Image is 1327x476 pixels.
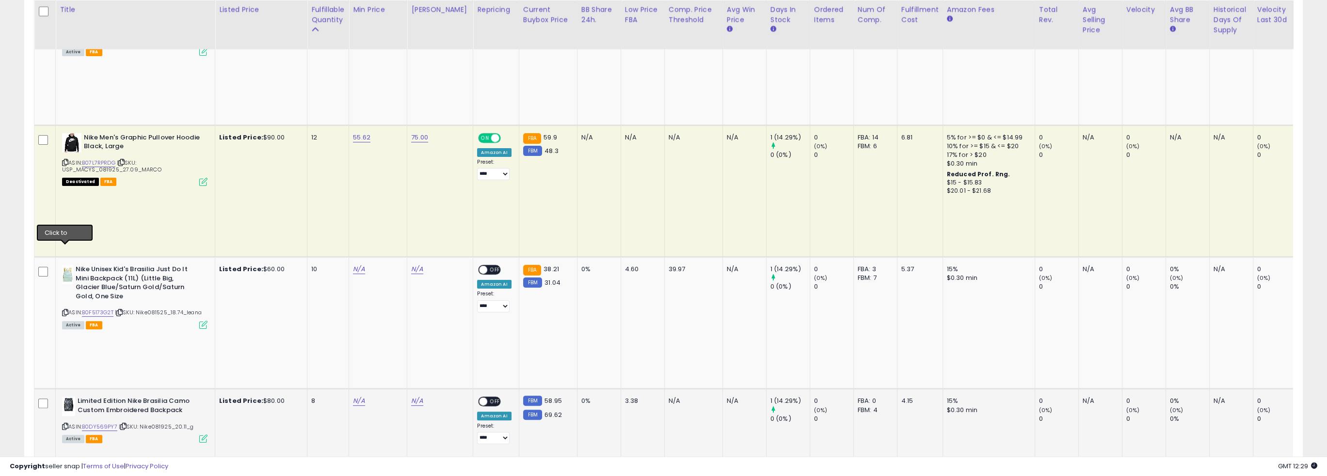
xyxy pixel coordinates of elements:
[1083,5,1118,35] div: Avg Selling Price
[62,133,208,185] div: ASIN:
[858,5,893,25] div: Num of Comp.
[1126,406,1140,414] small: (0%)
[1257,415,1296,423] div: 0
[814,5,849,25] div: Ordered Items
[523,265,541,276] small: FBA
[219,5,303,15] div: Listed Price
[770,151,810,159] div: 0 (0%)
[1170,282,1209,291] div: 0%
[814,133,853,142] div: 0
[353,264,365,274] a: N/A
[947,142,1027,151] div: 10% for >= $15 & <= $20
[669,5,719,25] div: Comp. Price Threshold
[544,396,562,405] span: 58.95
[311,133,341,142] div: 12
[311,397,341,405] div: 8
[487,266,503,274] span: OFF
[62,321,84,329] span: All listings currently available for purchase on Amazon
[1257,397,1296,405] div: 0
[1170,5,1205,25] div: Avg BB Share
[1170,133,1202,142] div: N/A
[727,397,759,405] div: N/A
[523,5,573,25] div: Current Buybox Price
[858,142,890,151] div: FBM: 6
[544,146,559,155] span: 48.3
[523,410,542,420] small: FBM
[901,397,935,405] div: 4.15
[100,178,117,186] span: FBA
[84,133,202,154] b: Nike Men's Graphic Pullover Hoodie Black, Large
[947,159,1027,168] div: $0.30 min
[947,170,1010,178] b: Reduced Prof. Rng.
[60,5,211,15] div: Title
[10,462,168,471] div: seller snap | |
[947,179,1027,187] div: $15 - $15.83
[770,5,806,25] div: Days In Stock
[219,396,263,405] b: Listed Price:
[947,151,1027,159] div: 17% for > $20
[487,398,503,406] span: OFF
[1083,133,1115,142] div: N/A
[119,423,193,430] span: | SKU: Nike081925_20.11_g
[770,415,810,423] div: 0 (0%)
[1257,274,1271,282] small: (0%)
[78,397,195,417] b: Limited Edition Nike Brasilia Camo Custom Embroidered Backpack
[1126,415,1166,423] div: 0
[770,133,810,142] div: 1 (14.29%)
[625,265,657,274] div: 4.60
[858,265,890,274] div: FBA: 3
[1039,151,1078,159] div: 0
[477,280,511,289] div: Amazon AI
[477,5,514,15] div: Repricing
[62,48,84,56] span: All listings currently available for purchase on Amazon
[82,308,113,317] a: B0F5173G2T
[947,406,1027,415] div: $0.30 min
[10,461,45,471] strong: Copyright
[1278,461,1317,471] span: 2025-09-12 12:29 GMT
[411,5,469,15] div: [PERSON_NAME]
[353,396,365,406] a: N/A
[76,265,193,303] b: Nike Unisex Kid's Brasilia Just Do It Mini Backpack (11L) (Little Big, Glacier Blue/Saturn Gold/S...
[669,397,715,405] div: N/A
[581,5,617,25] div: BB Share 24h.
[1039,274,1053,282] small: (0%)
[82,423,117,431] a: B0DY569PY7
[1257,133,1296,142] div: 0
[1170,406,1183,414] small: (0%)
[1126,274,1140,282] small: (0%)
[1257,406,1271,414] small: (0%)
[86,321,102,329] span: FBA
[62,265,73,284] img: 31GrHR6fiWL._SL40_.jpg
[62,397,208,442] div: ASIN:
[1214,133,1246,142] div: N/A
[86,48,102,56] span: FBA
[1257,151,1296,159] div: 0
[544,264,559,274] span: 38.21
[411,396,423,406] a: N/A
[947,15,953,24] small: Amazon Fees.
[1039,415,1078,423] div: 0
[947,265,1027,274] div: 15%
[219,133,263,142] b: Listed Price:
[581,397,613,405] div: 0%
[814,151,853,159] div: 0
[901,265,935,274] div: 5.37
[727,5,762,25] div: Avg Win Price
[311,265,341,274] div: 10
[814,282,853,291] div: 0
[62,178,99,186] span: All listings that are unavailable for purchase on Amazon for any reason other than out-of-stock
[311,5,345,25] div: Fulfillable Quantity
[523,277,542,288] small: FBM
[62,1,208,55] div: ASIN:
[947,187,1027,195] div: $20.01 - $21.68
[86,435,102,443] span: FBA
[814,406,828,414] small: (0%)
[814,415,853,423] div: 0
[523,133,541,144] small: FBA
[1039,5,1074,25] div: Total Rev.
[625,397,657,405] div: 3.38
[411,133,428,142] a: 75.00
[1039,406,1053,414] small: (0%)
[477,423,511,445] div: Preset:
[477,159,511,181] div: Preset:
